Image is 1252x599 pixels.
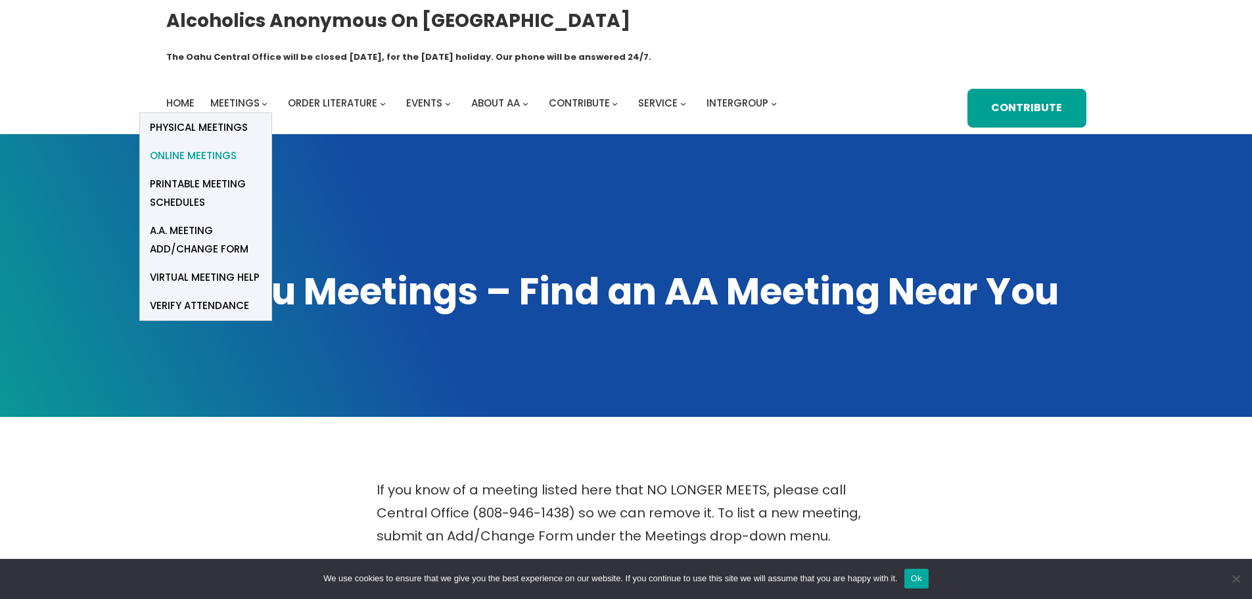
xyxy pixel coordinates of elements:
span: Events [406,96,442,110]
span: We use cookies to ensure that we give you the best experience on our website. If you continue to ... [323,572,897,585]
span: Intergroup [707,96,768,110]
h1: The Oahu Central Office will be closed [DATE], for the [DATE] holiday. Our phone will be answered... [166,51,651,64]
button: Events submenu [445,101,451,107]
span: Home [166,96,195,110]
span: Physical Meetings [150,118,248,137]
button: Intergroup submenu [771,101,777,107]
nav: Intergroup [166,94,781,112]
span: Virtual Meeting Help [150,268,260,287]
a: Contribute [967,89,1086,128]
button: Service submenu [680,101,686,107]
span: Contribute [549,96,610,110]
button: Meetings submenu [262,101,267,107]
a: A.A. Meeting Add/Change Form [140,216,271,263]
a: Virtual Meeting Help [140,264,271,292]
button: Ok [904,569,929,588]
span: Order Literature [288,96,377,110]
a: Meetings [210,94,260,112]
span: Service [638,96,678,110]
button: About AA submenu [522,101,528,107]
a: Service [638,94,678,112]
span: About AA [471,96,520,110]
span: Printable Meeting Schedules [150,175,262,212]
a: Online Meetings [140,141,271,170]
span: No [1229,572,1242,585]
a: About AA [471,94,520,112]
a: verify attendance [140,292,271,320]
a: Alcoholics Anonymous on [GEOGRAPHIC_DATA] [166,5,630,37]
a: Home [166,94,195,112]
span: verify attendance [150,297,249,315]
a: Contribute [549,94,610,112]
h1: Oahu Meetings – Find an AA Meeting Near You [166,267,1086,317]
a: Physical Meetings [140,113,271,141]
span: Online Meetings [150,147,237,165]
a: Printable Meeting Schedules [140,170,271,216]
span: A.A. Meeting Add/Change Form [150,222,262,258]
button: Contribute submenu [612,101,618,107]
span: Meetings [210,96,260,110]
a: Events [406,94,442,112]
a: Intergroup [707,94,768,112]
button: Order Literature submenu [380,101,386,107]
p: If you know of a meeting listed here that NO LONGER MEETS, please call Central Office (808-946-14... [377,479,876,548]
